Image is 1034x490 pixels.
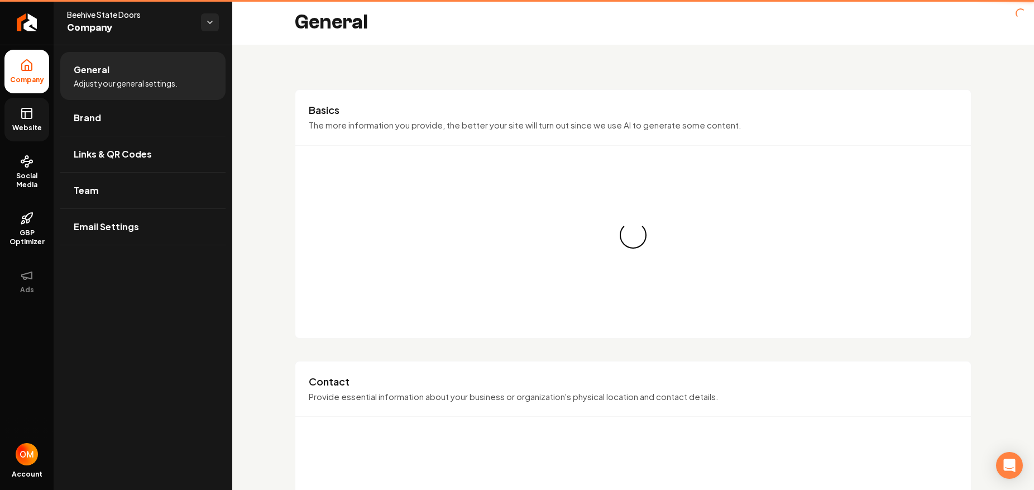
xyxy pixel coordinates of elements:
[4,229,49,246] span: GBP Optimizer
[309,119,958,132] p: The more information you provide, the better your site will turn out since we use AI to generate ...
[67,20,192,36] span: Company
[74,111,101,125] span: Brand
[74,220,139,234] span: Email Settings
[309,375,958,388] h3: Contact
[617,219,649,251] div: Loading
[67,9,192,20] span: Beehive State Doors
[74,148,152,161] span: Links & QR Codes
[74,63,109,77] span: General
[60,209,226,245] a: Email Settings
[60,173,226,208] a: Team
[74,78,178,89] span: Adjust your general settings.
[16,443,38,465] img: Omar Molai
[16,286,39,294] span: Ads
[6,75,49,84] span: Company
[309,103,958,117] h3: Basics
[12,470,42,479] span: Account
[4,172,49,189] span: Social Media
[4,146,49,198] a: Social Media
[16,443,38,465] button: Open user button
[60,100,226,136] a: Brand
[4,203,49,255] a: GBP Optimizer
[309,391,958,403] p: Provide essential information about your business or organization's physical location and contact...
[295,11,368,34] h2: General
[8,123,46,132] span: Website
[4,98,49,141] a: Website
[74,184,99,197] span: Team
[996,452,1023,479] div: Open Intercom Messenger
[4,260,49,303] button: Ads
[17,13,37,31] img: Rebolt Logo
[60,136,226,172] a: Links & QR Codes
